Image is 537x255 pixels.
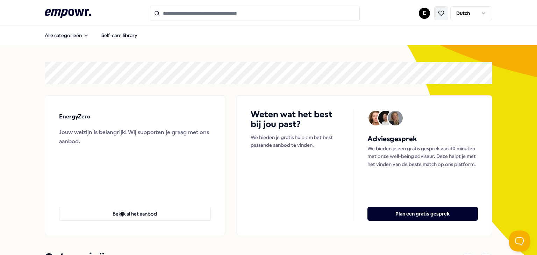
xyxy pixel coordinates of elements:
div: Jouw welzijn is belangrijk! Wij supporten je graag met ons aanbod. [59,128,211,146]
h5: Adviesgesprek [367,133,478,145]
h4: Weten wat het best bij jou past? [251,110,339,129]
a: Bekijk al het aanbod [59,196,211,221]
p: We bieden je gratis hulp om het best passende aanbod te vinden. [251,133,339,149]
button: Alle categorieën [39,28,94,42]
input: Search for products, categories or subcategories [150,6,360,21]
nav: Main [39,28,143,42]
img: Avatar [378,111,393,125]
button: E [419,8,430,19]
img: Avatar [388,111,403,125]
p: We bieden je een gratis gesprek van 30 minuten met onze well-being adviseur. Deze helpt je met he... [367,145,478,168]
button: Plan een gratis gesprek [367,207,478,221]
p: EnergyZero [59,112,91,121]
img: Avatar [368,111,383,125]
iframe: Help Scout Beacon - Open [509,231,530,252]
a: Self-care library [96,28,143,42]
button: Bekijk al het aanbod [59,207,211,221]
